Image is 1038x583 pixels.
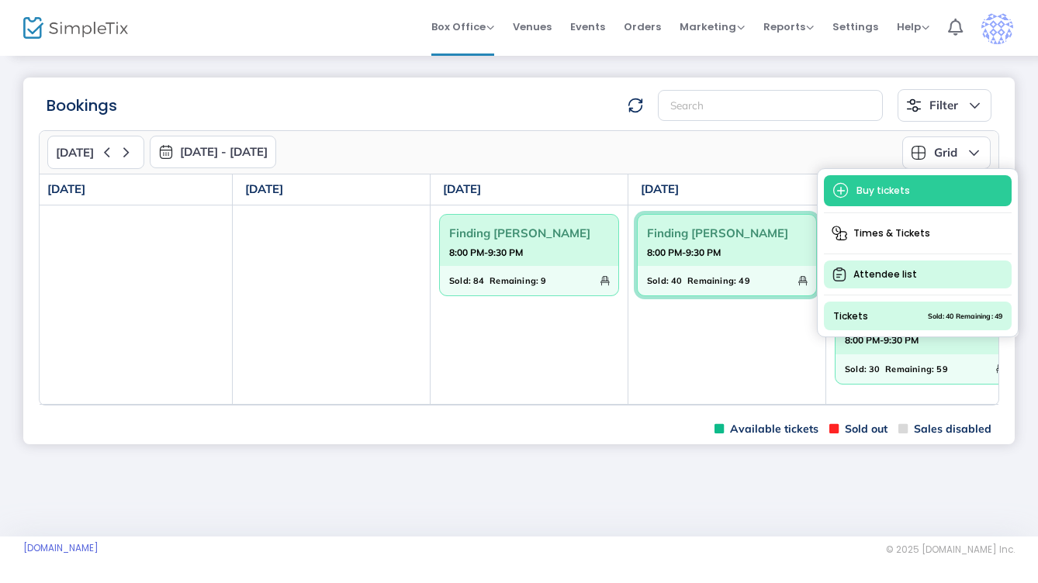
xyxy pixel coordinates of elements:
span: Buy tickets [824,175,1012,206]
span: Box Office [431,19,494,34]
span: [DATE] [56,146,94,160]
span: Finding [PERSON_NAME] [449,221,609,245]
button: [DATE] - [DATE] [150,136,276,168]
span: Available tickets [714,422,818,436]
span: 49 [739,272,749,289]
img: refresh-data [628,98,643,113]
span: Events [570,7,605,47]
img: times-tickets [832,226,847,241]
th: [DATE] [35,174,233,205]
a: [DOMAIN_NAME] [23,542,99,554]
span: 59 [936,360,947,378]
span: Times & Tickets [824,219,1012,247]
button: Grid [902,136,991,169]
button: [DATE] [47,136,144,169]
span: Tickets [833,309,868,323]
span: 30 [869,360,880,378]
th: [DATE] [233,174,431,205]
button: Filter [898,89,991,122]
span: Attendee list [824,260,1012,288]
img: filter [906,98,922,113]
strong: 8:00 PM-9:30 PM [647,243,721,262]
span: Remaining: [687,272,736,289]
span: © 2025 [DOMAIN_NAME] Inc. [886,543,1015,556]
m-panel-title: Bookings [47,94,117,117]
span: Sold: [845,360,867,378]
span: Sales disabled [898,422,991,436]
span: Orders [624,7,661,47]
img: grid [911,145,926,160]
th: [DATE] [628,174,826,205]
img: clipboard [832,267,847,282]
span: Sold out [829,422,887,436]
span: Sold: [449,272,471,289]
input: Search [658,90,883,122]
strong: 8:00 PM-9:30 PM [449,243,523,262]
span: Settings [832,7,878,47]
img: monthly [158,144,174,160]
span: Marketing [680,19,745,34]
span: Venues [513,7,552,47]
span: 84 [473,272,484,289]
span: Remaining: [885,360,934,378]
span: Finding [PERSON_NAME] [647,221,807,245]
span: Sold: [647,272,669,289]
span: Help [897,19,929,34]
span: Sold: 40 Remaining: 49 [928,309,1002,323]
span: Reports [763,19,814,34]
span: 9 [541,272,546,289]
span: Remaining: [490,272,538,289]
strong: 8:00 PM-9:30 PM [845,330,919,350]
span: 40 [671,272,682,289]
th: [DATE] [431,174,628,205]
